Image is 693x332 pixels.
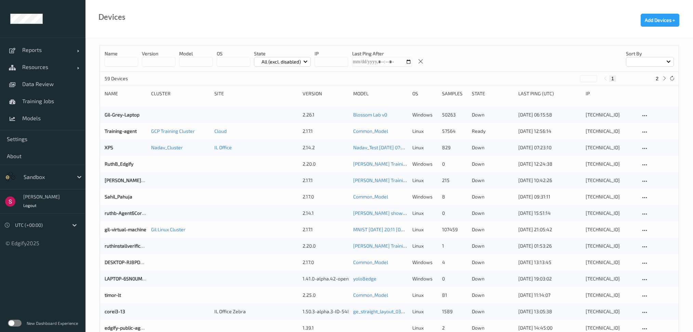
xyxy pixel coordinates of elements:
[442,177,467,184] div: 215
[303,177,348,184] div: 2.17.1
[586,308,636,315] div: [TECHNICAL_ID]
[352,50,412,57] p: Last Ping After
[412,259,437,266] p: windows
[217,50,250,57] p: OS
[586,275,636,282] div: [TECHNICAL_ID]
[518,292,581,299] div: [DATE] 11:14:07
[105,226,146,232] a: gil-virtual-machine
[105,177,185,183] a: [PERSON_NAME]-EdgifyAgentUbuntu
[472,275,514,282] p: down
[412,144,437,151] p: linux
[518,324,581,331] div: [DATE] 14:45:00
[412,243,437,249] p: linux
[151,144,183,150] a: Nadav_Cluster
[442,90,467,97] div: Samples
[442,259,467,266] div: 4
[518,177,581,184] div: [DATE] 10:42:26
[105,259,147,265] a: DESKTOP-RJ8PDM8
[442,226,467,233] div: 107459
[412,308,437,315] p: linux
[151,90,210,97] div: Cluster
[105,75,156,82] p: 59 Devices
[472,259,514,266] p: down
[303,275,348,282] div: 1.41.0-alpha.42-openvino_onnx
[442,292,467,299] div: 81
[105,128,137,134] a: Training-agent
[353,112,387,117] a: Blossom Lab v0
[353,128,388,134] a: Common_Model
[518,90,581,97] div: Last Ping (UTC)
[586,259,636,266] div: [TECHNICAL_ID]
[142,50,175,57] p: version
[518,275,581,282] div: [DATE] 19:03:02
[472,292,514,299] p: down
[586,226,636,233] div: [TECHNICAL_ID]
[586,210,636,217] div: [TECHNICAL_ID]
[412,210,437,217] p: linux
[412,128,437,135] p: linux
[586,177,636,184] div: [TECHNICAL_ID]
[259,58,303,65] p: All (excl. disabled)
[412,161,437,167] p: windows
[105,144,113,150] a: XPS
[105,243,226,249] a: ruthinstallverificationubuntu-VMware-Virtual-Platform
[151,128,195,134] a: GCP Training Cluster
[586,111,636,118] div: [TECHNICAL_ID]
[303,210,348,217] div: 2.14.1
[353,243,508,249] a: [PERSON_NAME] Training Job New Config [DATE]-07-10 09:38 Auto Save
[105,308,125,314] a: corei3-13
[353,210,460,216] a: [PERSON_NAME] show off [DATE] 11:14 Auto Save
[412,111,437,118] p: windows
[214,144,232,150] a: IL Office
[518,243,581,249] div: [DATE] 01:53:26
[586,243,636,249] div: [TECHNICAL_ID]
[654,75,661,82] button: 2
[518,144,581,151] div: [DATE] 07:23:10
[105,50,138,57] p: Name
[586,193,636,200] div: [TECHNICAL_ID]
[472,90,514,97] div: State
[412,324,437,331] p: linux
[442,275,467,282] div: 0
[518,259,581,266] div: [DATE] 13:13:45
[303,128,348,135] div: 2.17.1
[412,275,437,282] p: windows
[105,194,132,199] a: Sahil_Pahuja
[472,210,514,217] p: down
[442,324,467,331] div: 2
[303,226,348,233] div: 2.17.1
[586,144,636,151] div: [TECHNICAL_ID]
[214,128,227,134] a: Cloud
[586,128,636,135] div: [TECHNICAL_ID]
[353,226,445,232] a: MNIST [DATE] 20:11 [DATE] 20:11 Auto Save
[353,276,376,281] a: yolo8edge
[105,210,160,216] a: ruthb-Agent6CoreUbuntu
[412,177,437,184] p: linux
[353,292,388,298] a: Common_Model
[472,308,514,315] p: down
[412,193,437,200] p: windows
[353,144,429,150] a: Nadav_Test [DATE] 07:22 Auto Save
[179,50,213,57] p: model
[518,193,581,200] div: [DATE] 09:31:11
[442,144,467,151] div: 829
[472,226,514,233] p: down
[442,193,467,200] div: 8
[303,193,348,200] div: 2.17.0
[315,50,348,57] p: IP
[151,226,186,232] a: Gil Linux Cluster
[254,50,311,57] p: State
[472,177,514,184] p: down
[214,90,298,97] div: Site
[442,128,467,135] div: 57564
[586,324,636,331] div: [TECHNICAL_ID]
[609,75,616,82] button: 1
[518,161,581,167] div: [DATE] 12:24:38
[105,161,133,167] a: RuthB_Edgify
[641,14,679,27] button: Add Devices +
[105,276,148,281] a: LAPTOP-6SN0UMFK
[412,90,437,97] div: OS
[303,292,348,299] div: 2.25.0
[586,292,636,299] div: [TECHNICAL_ID]
[105,292,121,298] a: timor-lt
